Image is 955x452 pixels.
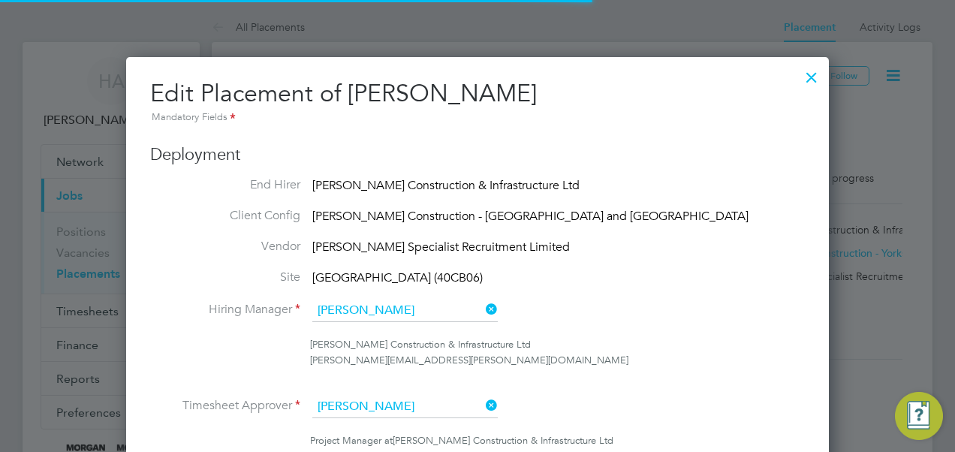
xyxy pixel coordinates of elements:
span: [PERSON_NAME] Construction & Infrastructure Ltd [312,178,580,193]
span: [PERSON_NAME] Construction & Infrastructure Ltd [310,338,531,351]
label: Client Config [150,208,300,224]
span: [PERSON_NAME] Specialist Recruitment Limited [312,240,570,255]
h3: Deployment [150,144,805,166]
span: Edit Placement of [PERSON_NAME] [150,79,537,108]
label: Timesheet Approver [150,398,300,414]
span: [PERSON_NAME] Construction - [GEOGRAPHIC_DATA] and [GEOGRAPHIC_DATA] [312,209,749,224]
label: Vendor [150,239,300,255]
button: Engage Resource Center [895,392,943,440]
input: Search for... [312,300,498,322]
label: End Hirer [150,177,300,193]
div: [PERSON_NAME][EMAIL_ADDRESS][PERSON_NAME][DOMAIN_NAME] [310,353,805,369]
span: [PERSON_NAME] Construction & Infrastructure Ltd [393,434,613,447]
input: Search for... [312,396,498,418]
span: Project Manager at [310,434,393,447]
label: Hiring Manager [150,302,300,318]
span: [GEOGRAPHIC_DATA] (40CB06) [312,270,483,285]
div: Mandatory Fields [150,110,805,126]
label: Site [150,270,300,285]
